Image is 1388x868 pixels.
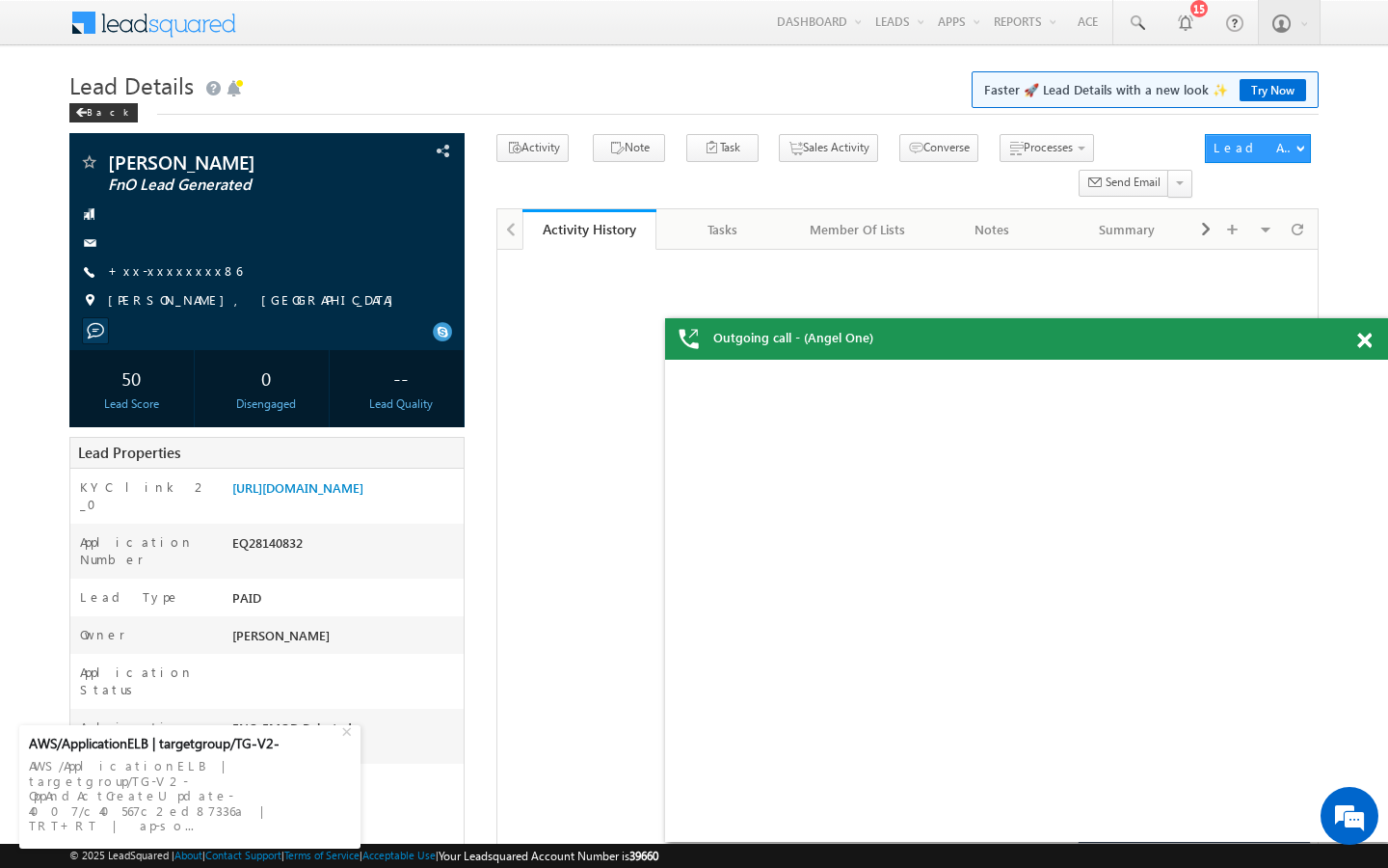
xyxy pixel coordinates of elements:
div: EQ28140832 [227,533,464,560]
span: Send Email [1106,174,1161,191]
label: KYC link 2_0 [80,478,213,513]
a: Terms of Service [284,849,360,861]
a: Tasks [656,209,791,250]
span: [PERSON_NAME] [108,152,352,172]
button: Activity [496,134,569,162]
div: Lead Actions [1214,139,1295,156]
a: Notes [925,209,1060,250]
a: Member Of Lists [791,209,926,250]
div: Back [69,103,138,122]
span: FnO Lead Generated [108,176,352,195]
span: Lead Details [69,69,194,100]
label: Lead Type [80,588,180,606]
a: Acceptable Use [362,849,436,861]
span: [PERSON_NAME], [GEOGRAPHIC_DATA] [108,291,403,311]
button: Send Email [1079,170,1169,198]
div: Disengaged [209,395,324,413]
button: Note [593,134,665,162]
span: Faster 🚀 Lead Details with a new look ✨ [984,80,1306,99]
button: Task [686,134,759,162]
div: + [337,719,360,742]
span: Lead Properties [78,443,180,462]
div: Notes [941,218,1043,241]
span: Your Leadsquared Account Number is [439,849,658,863]
div: 0 [209,360,324,395]
label: Application Status [80,664,213,698]
label: Owner [80,626,125,643]
div: AWS/ApplicationELB | targetgroup/TG-V2-OppAndActCreateUpdate-4007/c40567c2ed87336a | TRT+RT | ap-... [29,752,351,839]
a: +xx-xxxxxxxx86 [108,262,242,279]
div: PAID [227,588,464,615]
div: Lead Score [74,395,189,413]
a: Summary [1060,209,1195,250]
button: Processes [1000,134,1094,162]
div: 50 [74,360,189,395]
label: Application Status New [80,719,213,753]
a: Contact Support [205,849,281,861]
label: Application Number [80,533,213,568]
button: Converse [899,134,978,162]
span: Outgoing call - (Angel One) [713,329,873,346]
div: Activity History [537,220,643,238]
a: [URL][DOMAIN_NAME] [232,479,363,496]
span: © 2025 LeadSquared | | | | | [69,847,658,865]
button: Lead Actions [1205,134,1311,163]
div: Lead Quality [344,395,459,413]
a: Back [69,102,147,119]
div: AWS/ApplicationELB | targetgroup/TG-V2-OppAndActCr... [29,735,339,752]
a: About [174,849,202,861]
div: -- [344,360,459,395]
span: Processes [1024,140,1073,154]
button: Sales Activity [779,134,878,162]
div: FNO EMOD Rejected [227,719,464,746]
a: Try Now [1240,79,1306,101]
div: Summary [1076,218,1178,241]
div: Member Of Lists [807,218,909,241]
span: 39660 [629,849,658,863]
a: Activity History [522,209,657,250]
div: Tasks [672,218,774,241]
span: [PERSON_NAME] [232,627,330,643]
